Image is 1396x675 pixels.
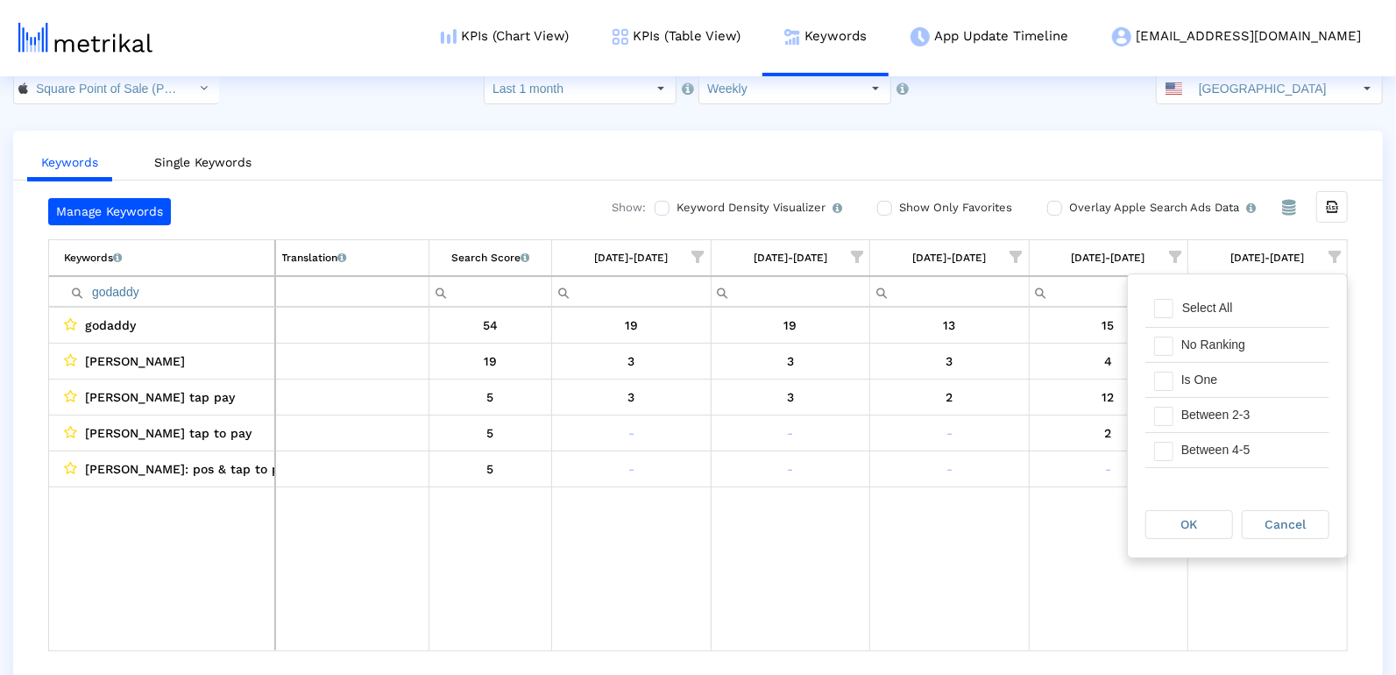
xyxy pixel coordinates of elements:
div: 10/4/25 [1036,314,1181,337]
input: Filter cell [712,277,869,306]
div: 9/13/25 [558,350,704,373]
td: Filter cell [711,276,869,307]
div: [DATE]-[DATE] [1072,246,1145,269]
input: Filter cell [1030,277,1187,306]
div: Show: [594,198,646,225]
div: - [558,458,704,480]
div: Select [861,74,890,103]
div: 9/20/25 [718,314,863,337]
div: 9/13/25 [558,314,704,337]
td: Column 10/05/25-10/11/25 [1187,240,1347,276]
div: Cancel [1242,510,1329,539]
div: Select All [1173,301,1242,316]
div: [DATE]-[DATE] [594,246,668,269]
td: Column 09/14/25-09/20/25 [711,240,869,276]
td: Column 09/21/25-09/27/25 [870,240,1029,276]
td: Filter cell [552,276,711,307]
div: Data grid [48,239,1348,651]
span: [PERSON_NAME] tap to pay [85,422,252,444]
img: my-account-menu-icon.png [1112,27,1131,46]
div: 9/20/25 [718,386,863,409]
td: Filter cell [275,276,429,307]
td: Filter cell [49,276,275,307]
span: OK [1181,517,1198,531]
div: 9/27/25 [876,386,1022,409]
td: Filter cell [870,276,1029,307]
td: Column Translation [275,240,429,276]
a: Single Keywords [140,146,266,179]
div: 10/4/25 [1036,422,1181,444]
div: 54 [436,314,545,337]
div: 9/27/25 [876,350,1022,373]
input: Filter cell [870,277,1028,306]
div: Search Score [451,246,529,269]
div: OK [1145,510,1233,539]
div: 10/4/25 [1036,350,1181,373]
span: [PERSON_NAME] [85,350,185,373]
img: keywords.png [784,29,800,45]
span: Cancel [1265,517,1307,531]
span: Show filter options for column '09/28/25-10/04/25' [1169,251,1181,263]
td: Column 09/28/25-10/04/25 [1029,240,1187,276]
input: Filter cell [429,277,551,306]
div: Select [646,74,676,103]
div: Export all data [1316,191,1348,223]
span: [PERSON_NAME] tap pay [85,386,235,409]
span: Show filter options for column '10/05/25-10/11/25' [1329,251,1341,263]
td: Column Search Score [429,240,551,276]
div: 19 [436,350,545,373]
div: Between 4-5 [1173,433,1329,467]
div: 9/27/25 [876,314,1022,337]
span: Show filter options for column '09/07/25-09/13/25' [692,251,705,263]
div: 5 [436,422,545,444]
label: Overlay Apple Search Ads Data [1065,198,1256,217]
div: Select [189,74,219,103]
img: metrical-logo-light.png [18,23,152,53]
div: Between 6-10 [1173,468,1329,502]
div: 10/4/25 [1036,458,1181,480]
a: Keywords [27,146,112,181]
td: Column 09/07/25-09/13/25 [552,240,711,276]
div: 5 [436,458,545,480]
img: kpi-chart-menu-icon.png [441,29,457,44]
span: Show filter options for column '09/21/25-09/27/25' [1010,251,1023,263]
div: 10/4/25 [1036,386,1181,409]
div: Filter options [1127,274,1348,558]
div: No Ranking [1173,328,1329,362]
td: Filter cell [429,276,551,307]
div: Select [1352,74,1382,103]
input: Filter cell [552,277,710,306]
div: [DATE]-[DATE] [1230,246,1304,269]
span: Show filter options for column '09/14/25-09/20/25' [851,251,863,263]
div: - [718,422,863,444]
td: Column Keyword [49,240,275,276]
td: Filter cell [1029,276,1187,307]
div: - [876,458,1022,480]
label: Show Only Favorites [895,198,1012,217]
div: Between 2-3 [1173,398,1329,432]
div: 9/20/25 [718,350,863,373]
div: 5 [436,386,545,409]
div: - [558,422,704,444]
div: [DATE]-[DATE] [912,246,986,269]
div: - [718,458,863,480]
a: Manage Keywords [48,198,171,225]
span: [PERSON_NAME]: pos & tap to pay [85,458,293,480]
div: Keywords [64,246,122,269]
img: kpi-table-menu-icon.png [613,29,628,45]
span: godaddy [85,314,136,337]
input: Filter cell [64,277,274,306]
label: Keyword Density Visualizer [672,198,842,217]
div: 9/13/25 [558,386,704,409]
div: - [876,422,1022,444]
div: Translation [282,246,347,269]
div: [DATE]-[DATE] [754,246,827,269]
div: Is One [1173,363,1329,397]
input: Filter cell [276,277,429,306]
img: app-update-menu-icon.png [911,27,930,46]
